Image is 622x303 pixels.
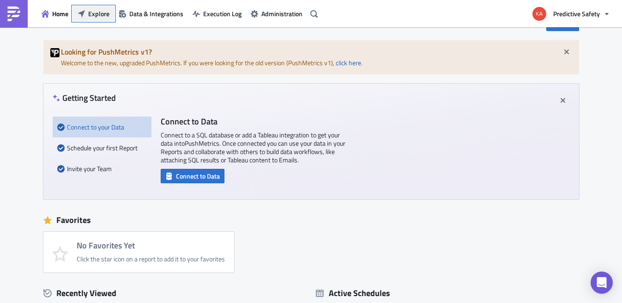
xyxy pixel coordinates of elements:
[77,255,225,263] div: Click the star icon on a report to add it to your favorites
[188,6,246,21] button: Execution Log
[43,286,307,300] div: Recently Viewed
[176,171,220,181] span: Connect to Data
[246,6,307,21] button: Administration
[77,241,225,250] h4: No Favorites Yet
[53,93,116,103] h4: Getting Started
[43,40,579,74] div: Welcome to the new, upgraded PushMetrics. If you were looking for the old version (PushMetrics v1...
[61,48,572,56] h5: Looking for PushMetrics v1?
[43,213,579,227] div: Favorites
[37,6,73,21] button: Home
[316,288,390,298] div: Active Schedules
[57,158,147,179] div: Invite your Team
[129,9,183,19] span: Data & Integrations
[52,9,68,19] span: Home
[57,117,147,137] div: Connect to your Data
[6,6,21,21] img: PushMetrics
[88,9,109,19] span: Explore
[161,169,224,183] button: Connect to Data
[161,117,345,126] h4: Connect to Data
[161,131,345,164] p: Connect to a SQL database or add a Tableau integration to get your data into PushMetrics . Once c...
[57,137,147,158] div: Schedule your first Report
[261,9,302,19] span: Administration
[527,4,615,24] button: Predictive Safety
[553,9,600,19] span: Predictive Safety
[531,6,547,22] img: Avatar
[161,170,224,180] a: Connect to Data
[336,58,361,68] a: click here
[203,9,242,19] span: Execution Log
[114,6,188,21] button: Data & Integrations
[73,6,114,21] button: Explore
[591,272,613,294] div: Open Intercom Messenger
